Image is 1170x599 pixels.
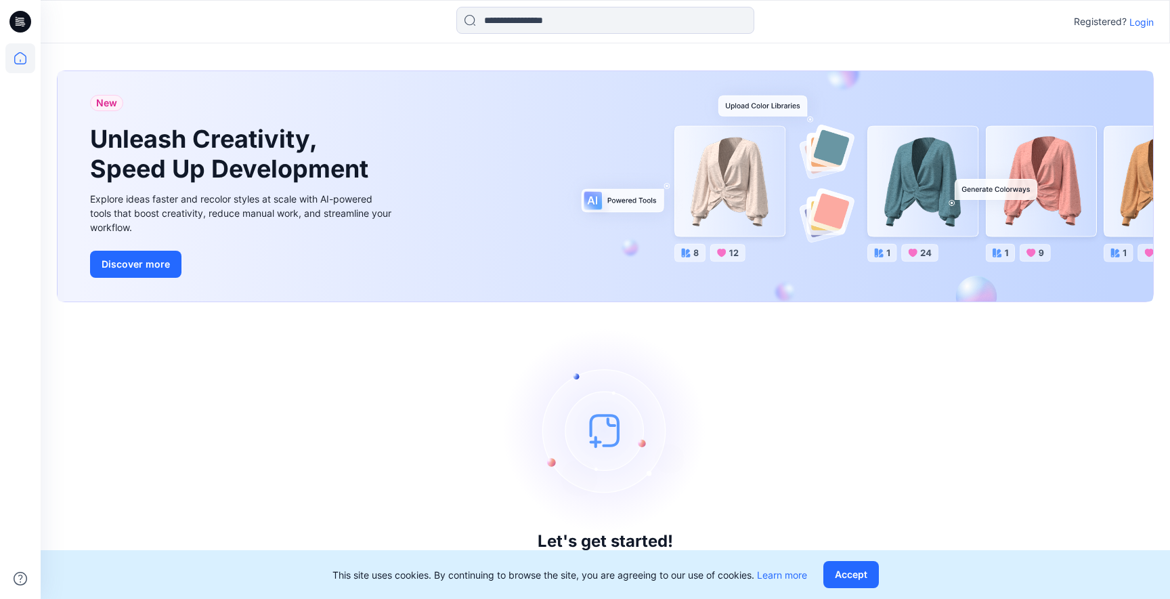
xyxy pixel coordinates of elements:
p: Login [1129,15,1154,29]
button: Discover more [90,251,181,278]
p: Registered? [1074,14,1127,30]
p: This site uses cookies. By continuing to browse the site, you are agreeing to our use of cookies. [332,568,807,582]
span: New [96,95,117,111]
h1: Unleash Creativity, Speed Up Development [90,125,374,183]
h3: Let's get started! [538,532,673,551]
div: Explore ideas faster and recolor styles at scale with AI-powered tools that boost creativity, red... [90,192,395,234]
img: empty-state-image.svg [504,329,707,532]
a: Discover more [90,251,395,278]
a: Learn more [757,569,807,581]
button: Accept [823,561,879,588]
